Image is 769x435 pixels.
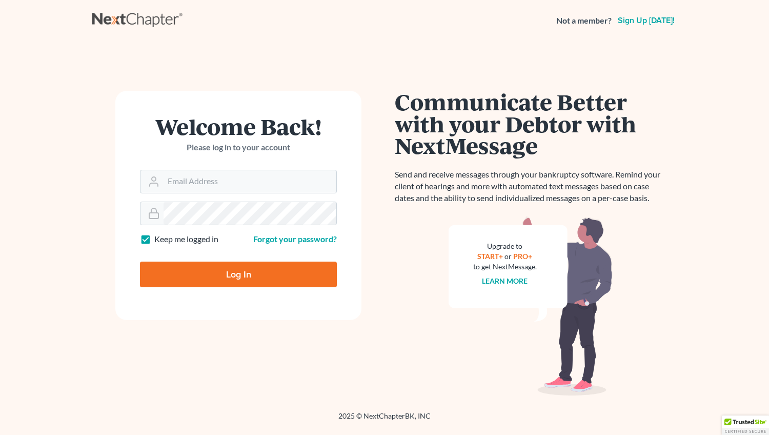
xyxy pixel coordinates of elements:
[395,91,666,156] h1: Communicate Better with your Debtor with NextMessage
[92,411,677,429] div: 2025 © NextChapterBK, INC
[449,216,613,396] img: nextmessage_bg-59042aed3d76b12b5cd301f8e5b87938c9018125f34e5fa2b7a6b67550977c72.svg
[395,169,666,204] p: Send and receive messages through your bankruptcy software. Remind your client of hearings and mo...
[140,262,337,287] input: Log In
[473,262,537,272] div: to get NextMessage.
[722,416,769,435] div: TrustedSite Certified
[482,276,528,285] a: Learn more
[473,241,537,251] div: Upgrade to
[514,252,533,261] a: PRO+
[505,252,512,261] span: or
[478,252,503,261] a: START+
[140,142,337,153] p: Please log in to your account
[164,170,336,193] input: Email Address
[140,115,337,137] h1: Welcome Back!
[253,234,337,244] a: Forgot your password?
[616,16,677,25] a: Sign up [DATE]!
[154,233,218,245] label: Keep me logged in
[556,15,612,27] strong: Not a member?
